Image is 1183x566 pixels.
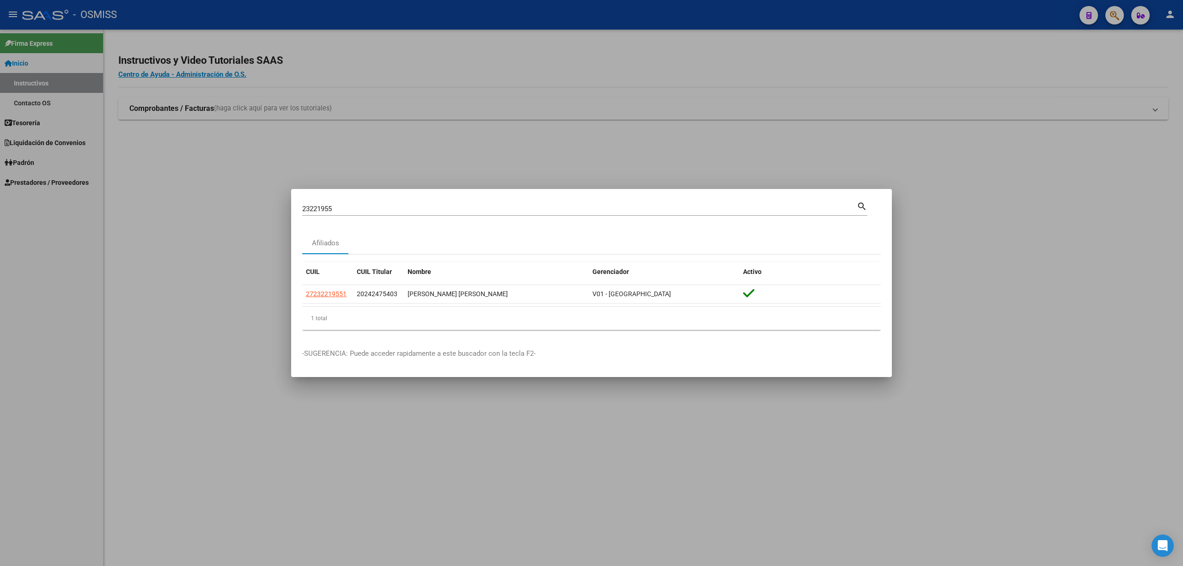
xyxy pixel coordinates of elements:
div: [PERSON_NAME] [PERSON_NAME] [408,289,585,299]
p: -SUGERENCIA: Puede acceder rapidamente a este buscador con la tecla F2- [302,348,881,359]
div: Afiliados [312,238,339,249]
mat-icon: search [857,200,867,211]
span: 27232219551 [306,290,347,298]
span: Gerenciador [592,268,629,275]
span: Activo [743,268,762,275]
span: Nombre [408,268,431,275]
datatable-header-cell: Activo [739,262,881,282]
span: CUIL [306,268,320,275]
span: CUIL Titular [357,268,392,275]
datatable-header-cell: Nombre [404,262,589,282]
span: 20242475403 [357,290,397,298]
datatable-header-cell: Gerenciador [589,262,739,282]
datatable-header-cell: CUIL Titular [353,262,404,282]
span: V01 - [GEOGRAPHIC_DATA] [592,290,671,298]
div: 1 total [302,307,881,330]
div: Open Intercom Messenger [1152,535,1174,557]
datatable-header-cell: CUIL [302,262,353,282]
